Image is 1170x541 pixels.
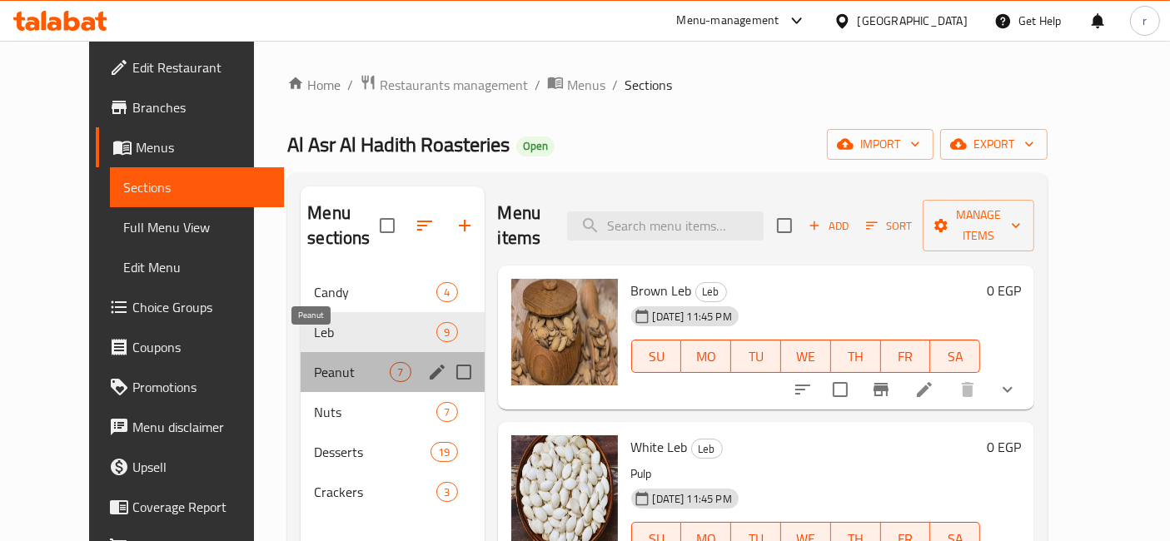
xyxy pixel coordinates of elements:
span: 3 [437,484,456,500]
button: WE [781,340,831,373]
a: Upsell [96,447,285,487]
div: Desserts19 [301,432,484,472]
span: Leb [696,282,726,301]
span: Branches [132,97,271,117]
span: Brown Leb [631,278,692,303]
button: Add section [445,206,485,246]
a: Menus [96,127,285,167]
a: Sections [110,167,285,207]
span: Sort [866,216,912,236]
button: Add [802,213,855,239]
h6: 0 EGP [987,279,1021,302]
span: Upsell [132,457,271,477]
div: Peanut7edit [301,352,484,392]
span: Open [516,139,555,153]
div: items [431,442,457,462]
div: Leb [695,282,727,302]
a: Menu disclaimer [96,407,285,447]
span: Manage items [936,205,1021,246]
span: TU [738,345,774,369]
nav: Menu sections [301,266,484,519]
p: Pulp [631,464,981,484]
div: Candy4 [301,272,484,312]
button: Manage items [923,200,1034,251]
span: FR [888,345,924,369]
span: TH [838,345,874,369]
button: FR [881,340,931,373]
span: Select to update [823,372,858,407]
span: Candy [314,282,436,302]
span: Sort items [855,213,923,239]
span: Leb [314,322,436,342]
button: SU [631,340,682,373]
span: White Leb [631,434,688,459]
svg: Show Choices [998,380,1018,400]
button: SA [930,340,980,373]
input: search [567,211,764,241]
span: Peanut [314,362,390,382]
div: Leb [691,439,723,459]
li: / [612,75,618,95]
span: Menu disclaimer [132,417,271,437]
span: 9 [437,325,456,340]
span: Sections [625,75,672,95]
span: Desserts [314,442,431,462]
span: r [1143,12,1147,30]
div: items [436,402,457,422]
span: Al Asr Al Hadith Roasteries [287,126,510,163]
a: Edit menu item [914,380,934,400]
span: Full Menu View [123,217,271,237]
span: Restaurants management [380,75,528,95]
a: Full Menu View [110,207,285,247]
a: Edit Menu [110,247,285,287]
span: SU [639,345,675,369]
span: Promotions [132,377,271,397]
span: export [953,134,1034,155]
li: / [347,75,353,95]
a: Coupons [96,327,285,367]
span: 4 [437,285,456,300]
span: Leb [692,439,722,459]
span: Edit Menu [123,257,271,277]
button: delete [948,370,988,409]
div: Crackers3 [301,472,484,512]
div: items [436,282,457,302]
span: 19 [431,444,456,460]
li: / [535,75,540,95]
a: Edit Restaurant [96,47,285,87]
span: MO [688,345,724,369]
span: Select section [767,208,802,243]
button: TU [731,340,781,373]
span: SA [937,345,973,369]
span: Edit Restaurant [132,57,271,77]
img: Brown Leb [511,279,618,385]
div: Open [516,136,555,156]
div: items [390,362,411,382]
h2: Menu sections [307,201,379,251]
span: 7 [437,405,456,420]
h2: Menu items [498,201,548,251]
div: Leb9 [301,312,484,352]
button: export [940,129,1048,160]
span: Add [806,216,851,236]
span: Crackers [314,482,436,502]
div: Menu-management [677,11,779,31]
div: Nuts7 [301,392,484,432]
button: show more [988,370,1028,409]
button: Branch-specific-item [861,370,901,409]
span: Nuts [314,402,436,422]
span: [DATE] 11:45 PM [646,309,739,325]
span: Coverage Report [132,497,271,517]
span: Add item [802,213,855,239]
div: items [436,482,457,502]
a: Branches [96,87,285,127]
nav: breadcrumb [287,74,1048,96]
a: Promotions [96,367,285,407]
a: Restaurants management [360,74,528,96]
a: Menus [547,74,605,96]
button: edit [425,360,450,385]
h6: 0 EGP [987,435,1021,459]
